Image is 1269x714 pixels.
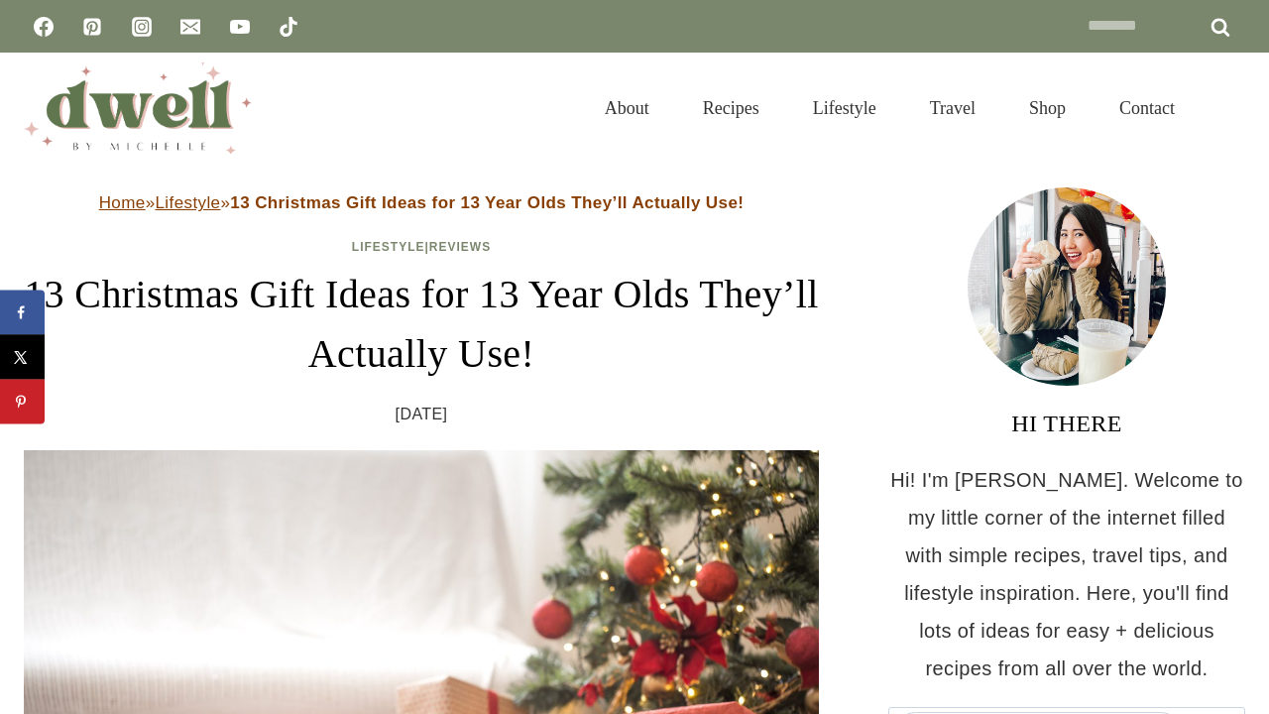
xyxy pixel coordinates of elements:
[155,193,220,212] a: Lifestyle
[1002,73,1093,143] a: Shop
[676,73,786,143] a: Recipes
[786,73,903,143] a: Lifestyle
[24,265,819,384] h1: 13 Christmas Gift Ideas for 13 Year Olds They’ll Actually Use!
[1211,91,1245,125] button: View Search Form
[429,240,491,254] a: Reviews
[352,240,425,254] a: Lifestyle
[269,7,308,47] a: TikTok
[171,7,210,47] a: Email
[396,400,448,429] time: [DATE]
[903,73,1002,143] a: Travel
[888,406,1245,441] h3: HI THERE
[220,7,260,47] a: YouTube
[24,7,63,47] a: Facebook
[72,7,112,47] a: Pinterest
[99,193,146,212] a: Home
[578,73,1202,143] nav: Primary Navigation
[99,193,745,212] span: » »
[578,73,676,143] a: About
[352,240,491,254] span: |
[24,62,252,154] img: DWELL by michelle
[122,7,162,47] a: Instagram
[230,193,744,212] strong: 13 Christmas Gift Ideas for 13 Year Olds They’ll Actually Use!
[888,461,1245,687] p: Hi! I'm [PERSON_NAME]. Welcome to my little corner of the internet filled with simple recipes, tr...
[1093,73,1202,143] a: Contact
